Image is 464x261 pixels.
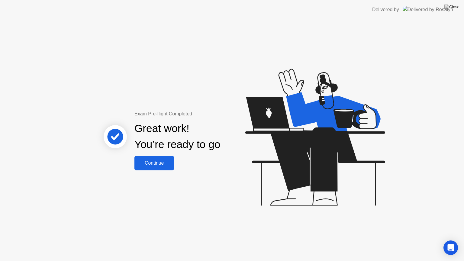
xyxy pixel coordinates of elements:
[443,240,458,255] div: Open Intercom Messenger
[134,156,174,170] button: Continue
[134,110,259,118] div: Exam Pre-flight Completed
[134,121,220,153] div: Great work! You’re ready to go
[136,160,172,166] div: Continue
[444,5,459,9] img: Close
[372,6,399,13] div: Delivered by
[403,6,453,13] img: Delivered by Rosalyn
